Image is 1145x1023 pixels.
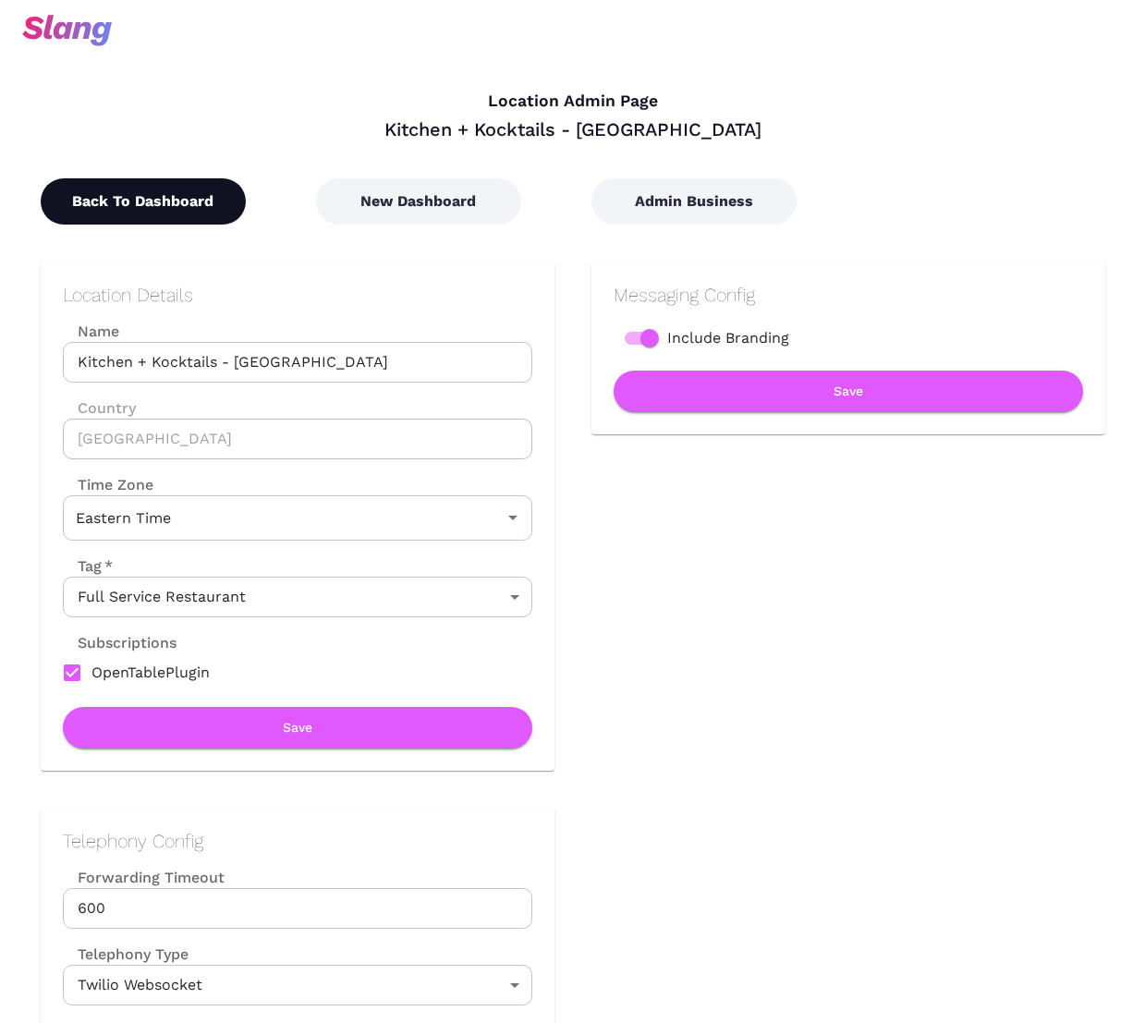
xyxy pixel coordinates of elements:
[63,474,532,495] label: Time Zone
[63,867,532,888] label: Forwarding Timeout
[41,91,1105,112] h4: Location Admin Page
[63,632,177,653] label: Subscriptions
[63,707,532,749] button: Save
[41,117,1105,141] div: Kitchen + Kocktails - [GEOGRAPHIC_DATA]
[63,577,532,617] div: Full Service Restaurant
[63,321,532,342] label: Name
[63,284,532,306] h2: Location Details
[22,15,112,46] img: svg+xml;base64,PHN2ZyB3aWR0aD0iOTciIGhlaWdodD0iMzQiIHZpZXdCb3g9IjAgMCA5NyAzNCIgZmlsbD0ibm9uZSIgeG...
[591,192,797,210] a: Admin Business
[614,371,1083,412] button: Save
[41,192,246,210] a: Back To Dashboard
[91,662,210,684] span: OpenTablePlugin
[63,830,532,852] h2: Telephony Config
[591,178,797,225] button: Admin Business
[667,327,789,349] span: Include Branding
[316,192,521,210] a: New Dashboard
[63,965,532,1005] div: Twilio Websocket
[41,178,246,225] button: Back To Dashboard
[63,555,113,577] label: Tag
[316,178,521,225] button: New Dashboard
[63,397,532,419] label: Country
[63,944,189,965] label: Telephony Type
[614,284,1083,306] h2: Messaging Config
[500,505,526,530] button: Open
